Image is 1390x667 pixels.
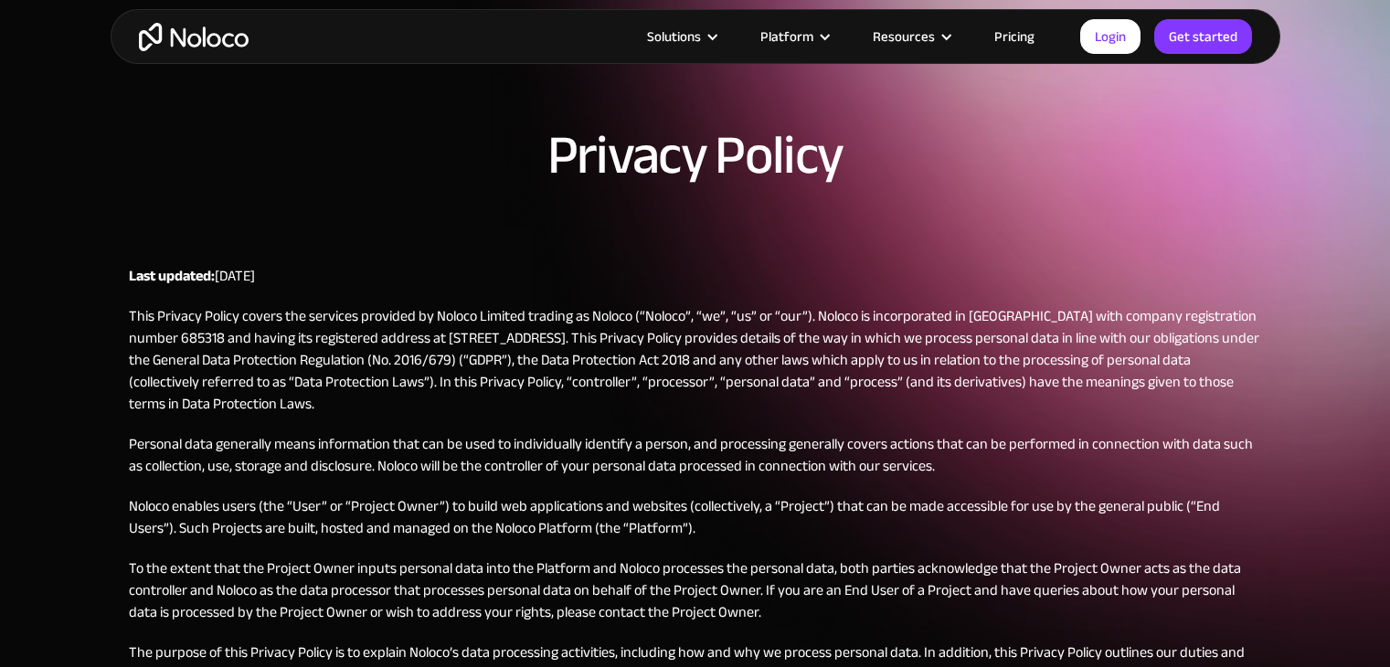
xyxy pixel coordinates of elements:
[971,25,1057,48] a: Pricing
[129,265,1262,287] p: [DATE]
[1154,19,1252,54] a: Get started
[1080,19,1141,54] a: Login
[760,25,813,48] div: Platform
[129,305,1262,415] p: This Privacy Policy covers the services provided by Noloco Limited trading as Noloco (“Noloco”, “...
[129,262,215,290] strong: Last updated:
[624,25,737,48] div: Solutions
[850,25,971,48] div: Resources
[547,128,843,183] h1: Privacy Policy
[139,23,249,51] a: home
[129,495,1262,539] p: Noloco enables users (the “User” or “Project Owner”) to build web applications and websites (coll...
[737,25,850,48] div: Platform
[873,25,935,48] div: Resources
[129,557,1262,623] p: To the extent that the Project Owner inputs personal data into the Platform and Noloco processes ...
[129,433,1262,477] p: Personal data generally means information that can be used to individually identify a person, and...
[647,25,701,48] div: Solutions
